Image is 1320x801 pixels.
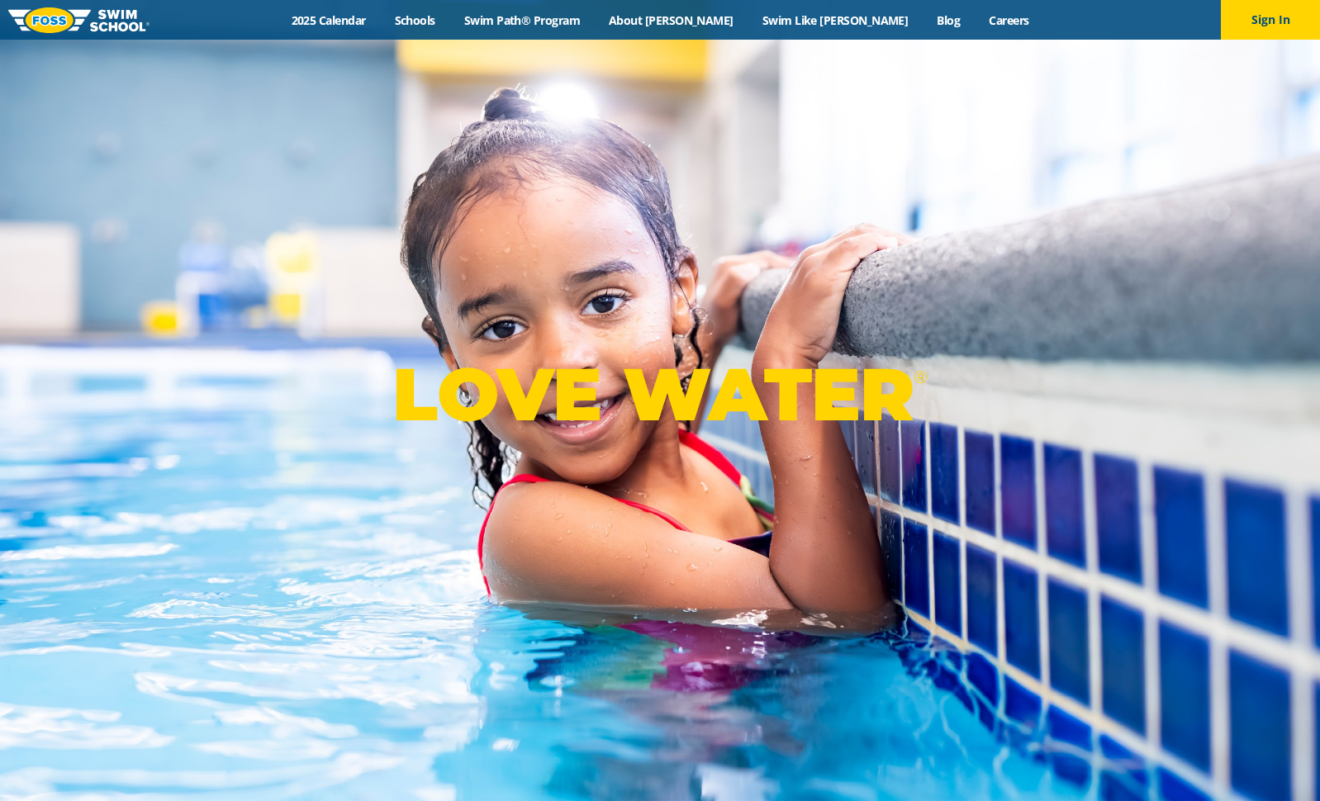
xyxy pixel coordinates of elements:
[380,12,449,28] a: Schools
[748,12,923,28] a: Swim Like [PERSON_NAME]
[914,367,927,387] sup: ®
[595,12,748,28] a: About [PERSON_NAME]
[975,12,1043,28] a: Careers
[277,12,380,28] a: 2025 Calendar
[8,7,150,33] img: FOSS Swim School Logo
[449,12,594,28] a: Swim Path® Program
[392,350,927,438] p: LOVE WATER
[923,12,975,28] a: Blog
